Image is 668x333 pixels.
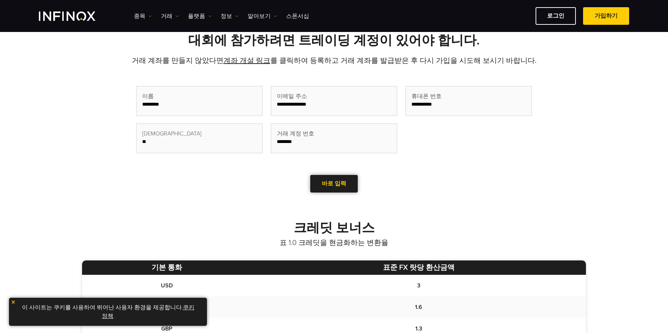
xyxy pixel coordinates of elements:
[252,275,586,296] td: 3
[161,12,179,20] a: 거래
[583,7,629,25] a: 가입하기
[142,92,154,101] span: 이름
[224,56,270,65] a: 계좌 개설 링크
[277,92,307,101] span: 이메일 주소
[277,129,314,138] span: 거래 계정 번호
[82,296,252,318] td: EUR
[536,7,576,25] a: 로그인
[286,12,309,20] a: 스폰서십
[252,260,586,275] th: 표준 FX 랏당 환산금액
[411,92,442,101] span: 휴대폰 번호
[134,12,152,20] a: 종목
[188,12,212,20] a: 플랫폼
[39,11,112,21] a: INFINOX Logo
[13,301,203,322] p: 이 사이트는 쿠키를 사용하여 뛰어난 사용자 환경을 제공합니다. .
[188,33,480,48] strong: 대회에 참가하려면 트레이딩 계정이 있어야 합니다.
[142,129,202,138] span: [DEMOGRAPHIC_DATA]
[310,175,358,193] a: 바로 입력
[248,12,277,20] a: 알아보기
[82,260,252,275] th: 기본 통화
[82,275,252,296] td: USD
[252,296,586,318] td: 1.6
[11,300,16,305] img: yellow close icon
[82,238,586,248] p: 표 1.0 크레딧을 현금화하는 변환율
[82,56,586,66] p: 거래 계좌를 만들지 않았다면 를 클릭하여 등록하고 거래 계좌를 발급받은 후 다시 가입을 시도해 보시기 바랍니다.
[221,12,239,20] a: 정보
[294,220,375,236] strong: 크레딧 보너스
